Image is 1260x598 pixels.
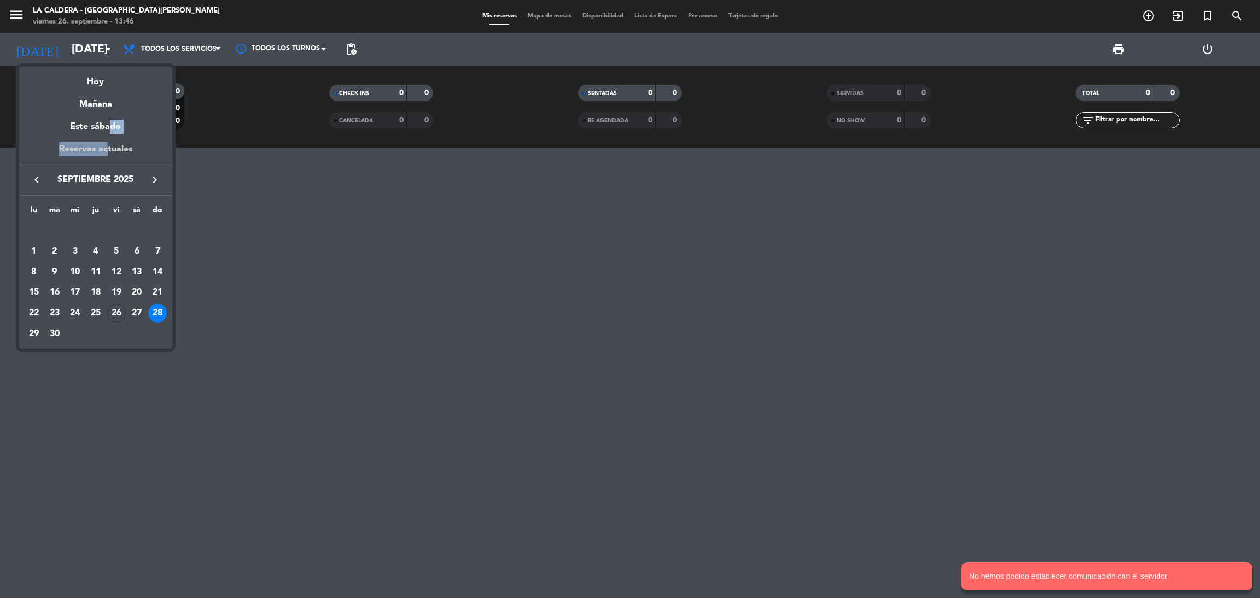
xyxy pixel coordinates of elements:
td: 16 de septiembre de 2025 [44,282,65,303]
td: 24 de septiembre de 2025 [65,303,85,324]
div: 23 [45,304,64,323]
div: 6 [127,242,146,261]
div: 20 [127,283,146,302]
th: viernes [106,204,127,221]
div: 12 [107,263,126,282]
td: 8 de septiembre de 2025 [24,262,44,283]
th: lunes [24,204,44,221]
td: 30 de septiembre de 2025 [44,324,65,344]
div: 21 [148,283,167,302]
td: 12 de septiembre de 2025 [106,262,127,283]
td: 29 de septiembre de 2025 [24,324,44,344]
div: 4 [86,242,105,261]
td: 9 de septiembre de 2025 [44,262,65,283]
div: 13 [127,263,146,282]
div: 2 [45,242,64,261]
div: 29 [25,325,43,343]
td: 25 de septiembre de 2025 [85,303,106,324]
div: 25 [86,304,105,323]
div: 27 [127,304,146,323]
td: 26 de septiembre de 2025 [106,303,127,324]
div: 16 [45,283,64,302]
td: 19 de septiembre de 2025 [106,282,127,303]
div: 18 [86,283,105,302]
div: 10 [66,263,84,282]
td: 23 de septiembre de 2025 [44,303,65,324]
td: 27 de septiembre de 2025 [127,303,148,324]
td: 6 de septiembre de 2025 [127,241,148,262]
div: 1 [25,242,43,261]
th: martes [44,204,65,221]
td: 21 de septiembre de 2025 [147,282,168,303]
button: keyboard_arrow_right [145,173,165,187]
td: 4 de septiembre de 2025 [85,241,106,262]
td: 5 de septiembre de 2025 [106,241,127,262]
div: Reservas actuales [19,142,172,165]
div: 7 [148,242,167,261]
div: 14 [148,263,167,282]
td: SEP. [24,220,168,241]
i: keyboard_arrow_right [148,173,161,186]
span: septiembre 2025 [46,173,145,187]
div: 11 [86,263,105,282]
th: domingo [147,204,168,221]
td: 10 de septiembre de 2025 [65,262,85,283]
div: Hoy [19,67,172,89]
div: 22 [25,304,43,323]
div: 19 [107,283,126,302]
td: 7 de septiembre de 2025 [147,241,168,262]
td: 13 de septiembre de 2025 [127,262,148,283]
notyf-toast: No hemos podido establecer comunicación con el servidor. [961,562,1252,590]
td: 28 de septiembre de 2025 [147,303,168,324]
td: 17 de septiembre de 2025 [65,282,85,303]
td: 11 de septiembre de 2025 [85,262,106,283]
td: 3 de septiembre de 2025 [65,241,85,262]
i: keyboard_arrow_left [30,173,43,186]
div: 3 [66,242,84,261]
div: 24 [66,304,84,323]
div: 8 [25,263,43,282]
div: 30 [45,325,64,343]
th: miércoles [65,204,85,221]
th: sábado [127,204,148,221]
td: 18 de septiembre de 2025 [85,282,106,303]
td: 1 de septiembre de 2025 [24,241,44,262]
div: Este sábado [19,112,172,142]
td: 14 de septiembre de 2025 [147,262,168,283]
button: keyboard_arrow_left [27,173,46,187]
div: 17 [66,283,84,302]
td: 20 de septiembre de 2025 [127,282,148,303]
div: 28 [148,304,167,323]
div: Mañana [19,89,172,112]
td: 2 de septiembre de 2025 [44,241,65,262]
div: 9 [45,263,64,282]
th: jueves [85,204,106,221]
div: 15 [25,283,43,302]
div: 5 [107,242,126,261]
td: 15 de septiembre de 2025 [24,282,44,303]
td: 22 de septiembre de 2025 [24,303,44,324]
div: 26 [107,304,126,323]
